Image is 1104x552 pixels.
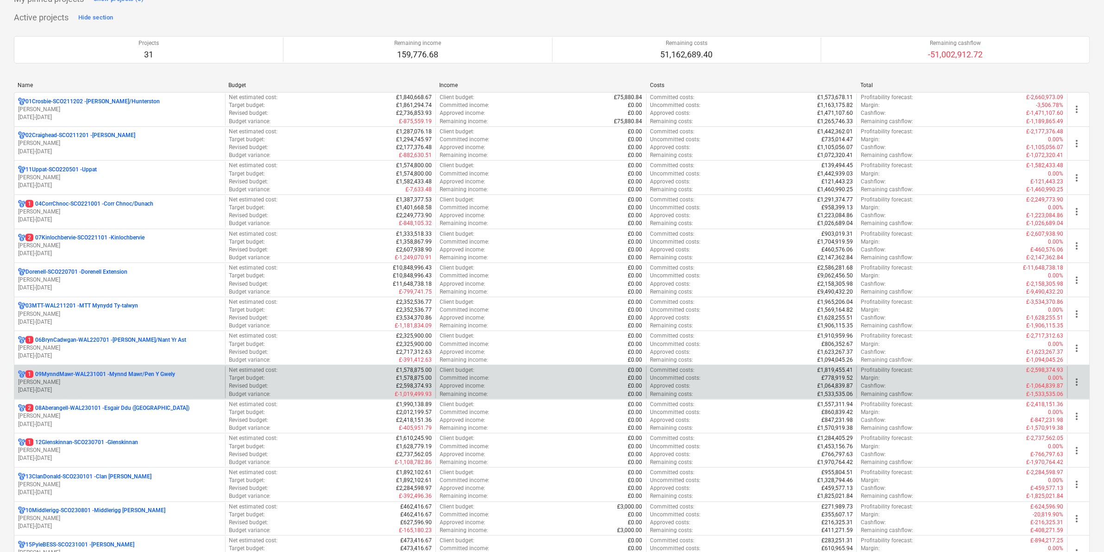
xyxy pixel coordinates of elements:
p: £75,880.84 [614,118,643,125]
p: £0.00 [628,204,643,212]
p: Uncommitted costs : [650,101,701,109]
div: 11Uppat-SCO220501 -Uppat[PERSON_NAME][DATE]-[DATE] [18,166,221,189]
div: 106BrynCadwgan-WAL220701 -[PERSON_NAME]/Nant Yr Ast[PERSON_NAME][DATE]-[DATE] [18,336,221,360]
p: £1,965,206.04 [817,298,853,306]
p: Remaining costs : [650,186,694,194]
p: £1,471,107.60 [817,109,853,117]
p: £0.00 [628,144,643,151]
p: Net estimated cost : [229,298,278,306]
p: Remaining costs : [650,254,694,262]
p: £460,576.06 [821,246,853,254]
p: Remaining income : [440,288,488,296]
div: Project has multi currencies enabled [18,132,25,139]
p: Uncommitted costs : [650,238,701,246]
p: [PERSON_NAME] [18,242,221,250]
p: Profitability forecast : [861,162,913,169]
p: £9,062,456.50 [817,272,853,280]
p: £2,586,281.68 [817,264,853,272]
div: Project has multi currencies enabled [18,98,25,106]
div: Name [18,82,221,88]
p: Budget variance : [229,118,271,125]
p: Uncommitted costs : [650,136,701,144]
p: 01Crosbie-SCO211202 - [PERSON_NAME]/Hunterston [25,98,160,106]
p: Revised budget : [229,212,269,220]
p: Remaining costs : [650,220,694,227]
span: 1 [25,336,33,344]
p: Client budget : [440,264,474,272]
p: Remaining income [394,39,441,47]
p: Committed costs : [650,264,695,272]
p: £1,442,939.03 [817,170,853,178]
p: £2,158,305.98 [817,280,853,288]
p: £-2,607,938.90 [1027,230,1064,238]
p: Remaining costs [661,39,713,47]
p: Approved income : [440,144,485,151]
p: Revised budget : [229,280,269,288]
p: Approved costs : [650,178,691,186]
p: £1,442,362.01 [817,128,853,136]
p: Budget variance : [229,220,271,227]
p: Margin : [861,136,880,144]
p: 51,162,689.40 [661,49,713,60]
p: Net estimated cost : [229,264,278,272]
p: Profitability forecast : [861,94,913,101]
p: Margin : [861,238,880,246]
p: Remaining cashflow [928,39,983,47]
p: £-2,147,362.84 [1027,254,1064,262]
p: £0.00 [628,238,643,246]
p: £0.00 [628,288,643,296]
p: £0.00 [628,128,643,136]
p: Remaining costs : [650,288,694,296]
span: 1 [25,370,33,378]
p: Approved costs : [650,246,691,254]
p: Cashflow : [861,246,886,254]
p: Committed income : [440,101,489,109]
p: £1,582,433.48 [396,178,432,186]
p: £75,880.84 [614,94,643,101]
p: 11Uppat-SCO220501 - Uppat [25,166,97,174]
p: £1,163,175.82 [817,101,853,109]
p: 03MTT-WAL211201 - MTT Mynydd Ty-talwyn [25,302,138,310]
p: £2,147,362.84 [817,254,853,262]
p: 0.00% [1048,272,1064,280]
p: Committed costs : [650,298,695,306]
p: £-1,072,320.41 [1027,151,1064,159]
p: [DATE] - [DATE] [18,420,221,428]
p: Profitability forecast : [861,230,913,238]
p: £1,574,800.00 [396,170,432,178]
p: £-2,249,773.90 [1027,196,1064,204]
span: more_vert [1072,240,1083,251]
div: Project has multi currencies enabled [18,302,25,310]
p: Client budget : [440,230,474,238]
span: more_vert [1072,445,1083,456]
p: £0.00 [628,109,643,117]
span: more_vert [1072,411,1083,422]
p: £0.00 [628,162,643,169]
span: more_vert [1072,275,1083,286]
div: Dorenell-SCO220701 -Dorenell Extension[PERSON_NAME][DATE]-[DATE] [18,268,221,292]
div: 03MTT-WAL211201 -MTT Mynydd Ty-talwyn[PERSON_NAME][DATE]-[DATE] [18,302,221,326]
p: Net estimated cost : [229,128,278,136]
div: Project has multi currencies enabled [18,166,25,174]
p: 04CorrChnoc-SCO221001 - Corr Chnoc/Dunach [25,200,153,208]
p: Budget variance : [229,254,271,262]
p: £1,840,668.67 [396,94,432,101]
p: 0.00% [1048,238,1064,246]
p: £958,399.13 [821,204,853,212]
div: 02Craighead-SCO211201 -[PERSON_NAME][PERSON_NAME][DATE]-[DATE] [18,132,221,155]
p: Revised budget : [229,178,269,186]
div: 208Aberangell-WAL230101 -Esgair Ddu ([GEOGRAPHIC_DATA])[PERSON_NAME][DATE]-[DATE] [18,404,221,428]
p: £1,294,745.97 [396,136,432,144]
p: £-1,105,056.07 [1027,144,1064,151]
p: Remaining costs : [650,118,694,125]
p: £-1,249,070.91 [395,254,432,262]
p: [DATE] - [DATE] [18,284,221,292]
p: 31 [139,49,159,60]
p: Budget variance : [229,288,271,296]
p: Approved costs : [650,212,691,220]
p: [DATE] - [DATE] [18,386,221,394]
p: Approved income : [440,280,485,288]
p: [PERSON_NAME] [18,208,221,216]
span: more_vert [1072,172,1083,183]
p: £0.00 [628,170,643,178]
